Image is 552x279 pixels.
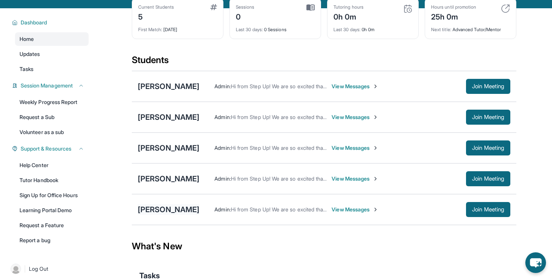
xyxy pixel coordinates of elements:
a: Weekly Progress Report [15,95,89,109]
span: Updates [20,50,40,58]
div: Students [132,54,516,71]
img: Chevron-Right [373,145,379,151]
span: View Messages [332,206,379,213]
span: | [24,264,26,273]
span: Join Meeting [472,176,504,181]
button: Join Meeting [466,79,510,94]
span: Last 30 days : [236,27,263,32]
img: Chevron-Right [373,176,379,182]
button: Dashboard [18,19,84,26]
div: 5 [138,10,174,22]
span: Next title : [431,27,451,32]
button: Session Management [18,82,84,89]
img: card [210,4,217,10]
img: card [501,4,510,13]
span: Join Meeting [472,207,504,212]
div: 0 Sessions [236,22,315,33]
img: user-img [11,264,21,274]
a: Learning Portal Demo [15,204,89,217]
div: Current Students [138,4,174,10]
div: Sessions [236,4,255,10]
span: Join Meeting [472,84,504,89]
button: chat-button [525,252,546,273]
span: Admin : [214,114,231,120]
span: Log Out [29,265,48,273]
div: [PERSON_NAME] [138,173,199,184]
img: Chevron-Right [373,114,379,120]
div: Advanced Tutor/Mentor [431,22,510,33]
span: Support & Resources [21,145,71,152]
span: Join Meeting [472,146,504,150]
span: View Messages [332,83,379,90]
img: Chevron-Right [373,83,379,89]
span: View Messages [332,144,379,152]
img: Chevron-Right [373,207,379,213]
span: Admin : [214,175,231,182]
a: |Log Out [8,261,89,277]
a: Tasks [15,62,89,76]
a: Tutor Handbook [15,173,89,187]
button: Support & Resources [18,145,84,152]
div: [PERSON_NAME] [138,143,199,153]
span: Tasks [20,65,33,73]
button: Join Meeting [466,140,510,155]
span: Home [20,35,34,43]
img: card [403,4,412,13]
a: Updates [15,47,89,61]
div: 25h 0m [431,10,476,22]
span: Dashboard [21,19,47,26]
span: View Messages [332,113,379,121]
div: 0h 0m [333,22,412,33]
div: [PERSON_NAME] [138,81,199,92]
button: Join Meeting [466,110,510,125]
span: Admin : [214,206,231,213]
span: Admin : [214,145,231,151]
img: card [306,4,315,11]
span: Join Meeting [472,115,504,119]
span: First Match : [138,27,162,32]
div: [DATE] [138,22,217,33]
a: Sign Up for Office Hours [15,189,89,202]
div: 0 [236,10,255,22]
div: Tutoring hours [333,4,363,10]
div: 0h 0m [333,10,363,22]
a: Request a Feature [15,219,89,232]
a: Help Center [15,158,89,172]
button: Join Meeting [466,202,510,217]
div: [PERSON_NAME] [138,112,199,122]
a: Volunteer as a sub [15,125,89,139]
button: Join Meeting [466,171,510,186]
div: [PERSON_NAME] [138,204,199,215]
a: Home [15,32,89,46]
a: Request a Sub [15,110,89,124]
a: Report a bug [15,234,89,247]
span: Session Management [21,82,73,89]
span: Admin : [214,83,231,89]
div: What's New [132,230,516,263]
span: Last 30 days : [333,27,360,32]
div: Hours until promotion [431,4,476,10]
span: View Messages [332,175,379,182]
